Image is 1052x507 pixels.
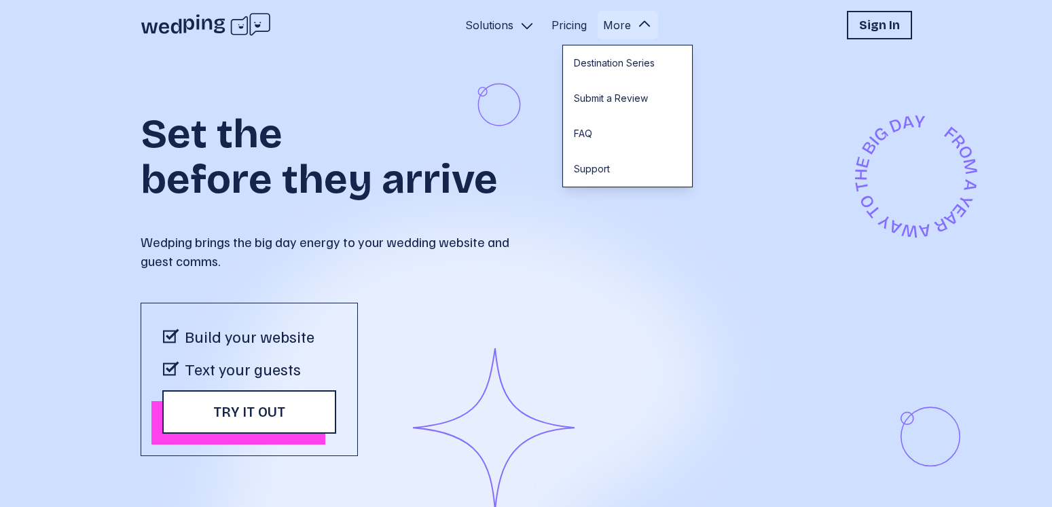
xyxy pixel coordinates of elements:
button: Sign In [847,11,912,39]
h1: Sign In [859,16,900,35]
button: Try it out [162,390,336,434]
nav: Primary Navigation [460,11,658,39]
p: Build your website [185,325,314,347]
span: Try it out [213,404,285,420]
button: More [598,11,658,39]
a: FAQ [563,116,692,151]
p: Solutions [465,17,513,33]
p: Wedping brings the big day energy to your wedding website and guest comms. [141,232,526,270]
button: Solutions [460,11,541,39]
a: Pricing [551,17,587,33]
p: Text your guests [185,358,301,379]
h1: Set the before they arrive [141,94,526,200]
a: Support [563,151,692,187]
a: Submit a Review [563,81,692,116]
a: Destination Series [563,45,692,81]
p: More [603,17,631,33]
